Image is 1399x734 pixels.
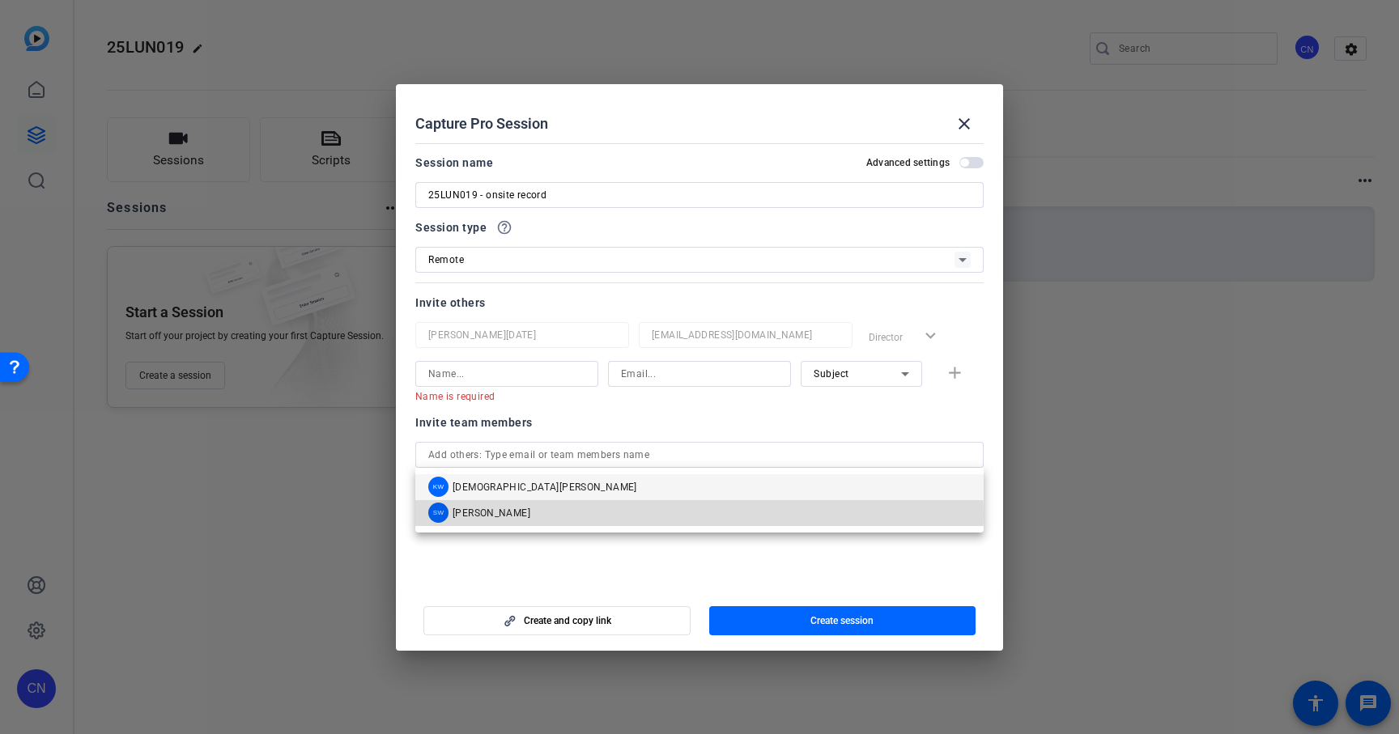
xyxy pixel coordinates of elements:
input: Name... [428,364,585,384]
input: Email... [621,364,778,384]
input: Email... [652,325,840,345]
div: Capture Pro Session [415,104,984,143]
input: Name... [428,325,616,345]
span: [DEMOGRAPHIC_DATA][PERSON_NAME] [453,481,637,494]
input: Add others: Type email or team members name [428,445,971,465]
mat-icon: close [955,114,974,134]
span: Remote [428,254,464,265]
span: Session type [415,218,487,237]
mat-error: Name is required [415,387,585,405]
button: Create and copy link [423,606,691,635]
div: KW [428,477,449,497]
input: Enter Session Name [428,185,971,205]
span: Create and copy link [524,614,611,627]
div: Session name [415,153,493,172]
span: Subject [814,368,849,380]
div: Invite others [415,293,984,312]
span: [PERSON_NAME] [453,507,530,520]
mat-icon: help_outline [496,219,512,235]
button: Create session [709,606,976,635]
h2: Advanced settings [866,156,950,169]
div: Invite team members [415,413,984,432]
div: SW [428,503,449,523]
span: Create session [810,614,874,627]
